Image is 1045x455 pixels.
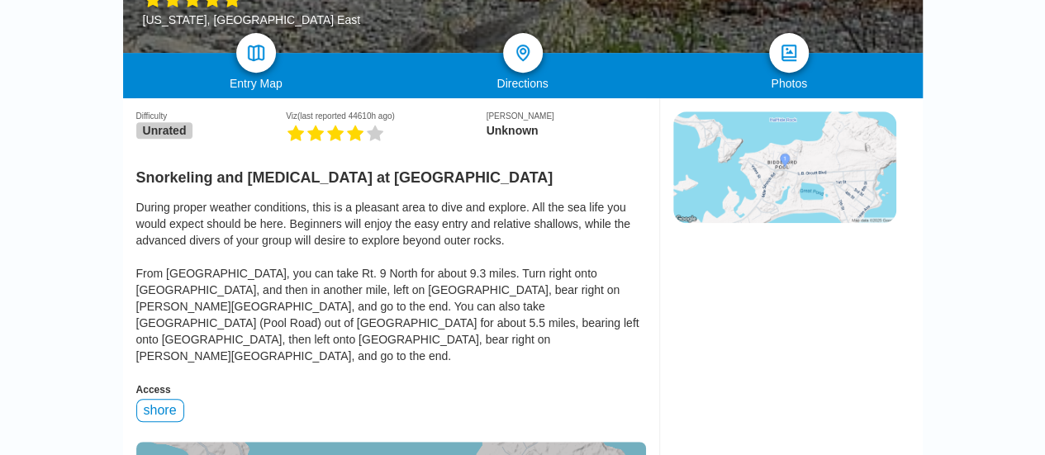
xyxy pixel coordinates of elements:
[286,111,486,121] div: Viz (last reported 44610h ago)
[236,33,276,73] a: map
[143,13,360,26] div: [US_STATE], [GEOGRAPHIC_DATA] East
[136,199,646,364] div: During proper weather conditions, this is a pleasant area to dive and explore. All the sea life y...
[389,77,656,90] div: Directions
[486,111,645,121] div: [PERSON_NAME]
[136,399,184,422] div: shore
[503,33,543,73] a: directions
[246,43,266,63] img: map
[673,111,896,223] img: staticmap
[136,384,646,396] div: Access
[136,111,287,121] div: Difficulty
[486,124,645,137] div: Unknown
[656,77,923,90] div: Photos
[123,77,390,90] div: Entry Map
[136,122,193,139] span: Unrated
[513,43,533,63] img: directions
[769,33,809,73] a: photos
[779,43,799,63] img: photos
[136,159,646,187] h2: Snorkeling and [MEDICAL_DATA] at [GEOGRAPHIC_DATA]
